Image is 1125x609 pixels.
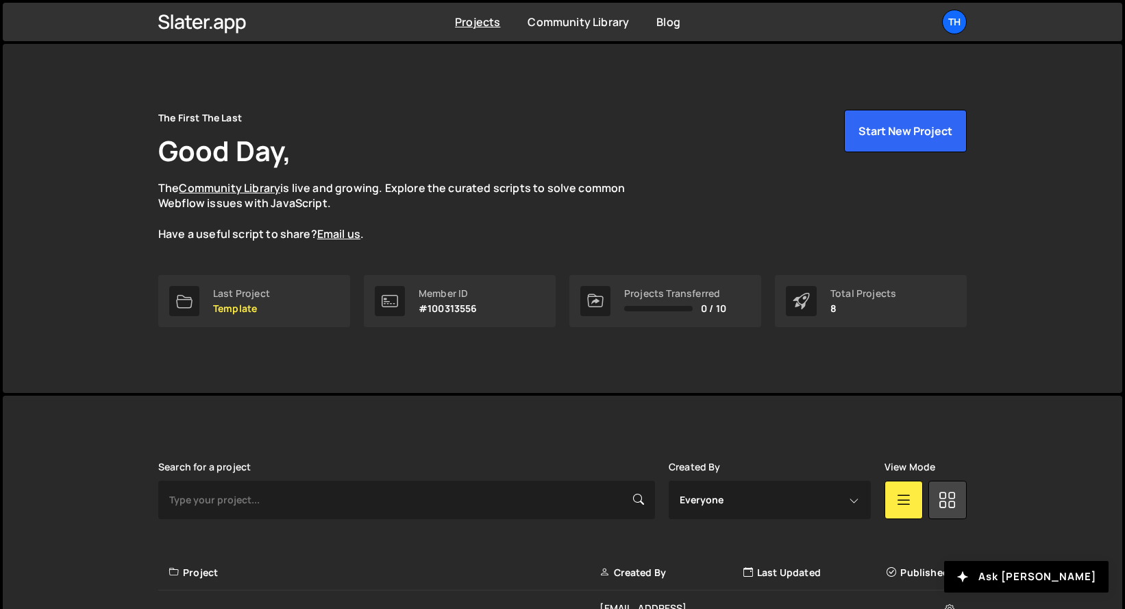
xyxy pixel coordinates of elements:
p: #100313556 [419,303,478,314]
p: The is live and growing. Explore the curated scripts to solve common Webflow issues with JavaScri... [158,180,652,242]
p: 8 [830,303,896,314]
h1: Good Day, [158,132,291,169]
label: Created By [669,462,721,473]
a: Blog [656,14,680,29]
a: Community Library [179,180,280,195]
div: Last Project [213,288,270,299]
button: Start New Project [844,110,967,152]
p: Template [213,303,270,314]
div: Created By [599,566,743,580]
div: Total Projects [830,288,896,299]
a: Community Library [528,14,629,29]
div: Project [169,566,599,580]
div: Projects Transferred [624,288,726,299]
label: Search for a project [158,462,251,473]
div: Member ID [419,288,478,299]
button: Ask [PERSON_NAME] [944,561,1109,593]
a: Email us [317,226,360,241]
a: Th [942,10,967,34]
div: The First The Last [158,110,242,126]
a: Projects [455,14,500,29]
div: Last Updated [743,566,887,580]
div: Published [887,566,959,580]
label: View Mode [885,462,935,473]
a: Last Project Template [158,275,350,327]
span: 0 / 10 [701,303,726,314]
input: Type your project... [158,481,655,519]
